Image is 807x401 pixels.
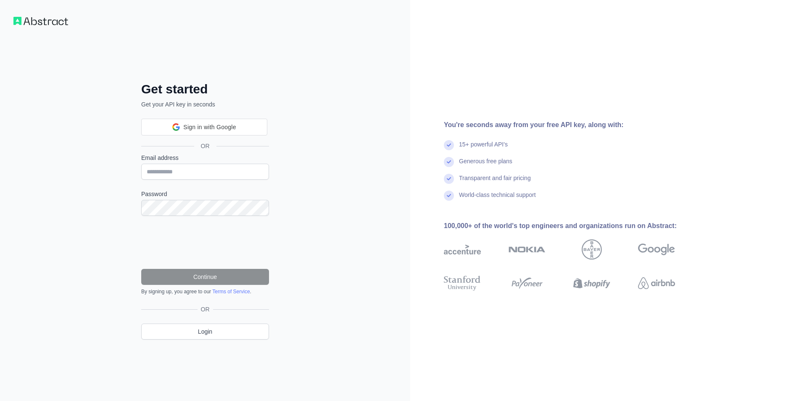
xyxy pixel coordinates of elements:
[194,142,216,150] span: OR
[444,140,454,150] img: check mark
[459,140,508,157] div: 15+ powerful API's
[141,100,269,109] p: Get your API key in seconds
[13,17,68,25] img: Workflow
[509,239,546,260] img: nokia
[444,239,481,260] img: accenture
[444,120,702,130] div: You're seconds away from your free API key, along with:
[141,288,269,295] div: By signing up, you agree to our .
[141,82,269,97] h2: Get started
[638,274,675,292] img: airbnb
[509,274,546,292] img: payoneer
[444,174,454,184] img: check mark
[444,221,702,231] div: 100,000+ of the world's top engineers and organizations run on Abstract:
[141,154,269,162] label: Email address
[582,239,602,260] img: bayer
[212,289,250,295] a: Terms of Service
[638,239,675,260] img: google
[141,119,267,135] div: Sign in with Google
[444,191,454,201] img: check mark
[459,191,536,207] div: World-class technical support
[573,274,610,292] img: shopify
[444,274,481,292] img: stanford university
[141,324,269,340] a: Login
[141,190,269,198] label: Password
[459,174,531,191] div: Transparent and fair pricing
[141,269,269,285] button: Continue
[459,157,512,174] div: Generous free plans
[141,226,269,259] iframe: reCAPTCHA
[444,157,454,167] img: check mark
[183,123,236,132] span: Sign in with Google
[198,305,213,313] span: OR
